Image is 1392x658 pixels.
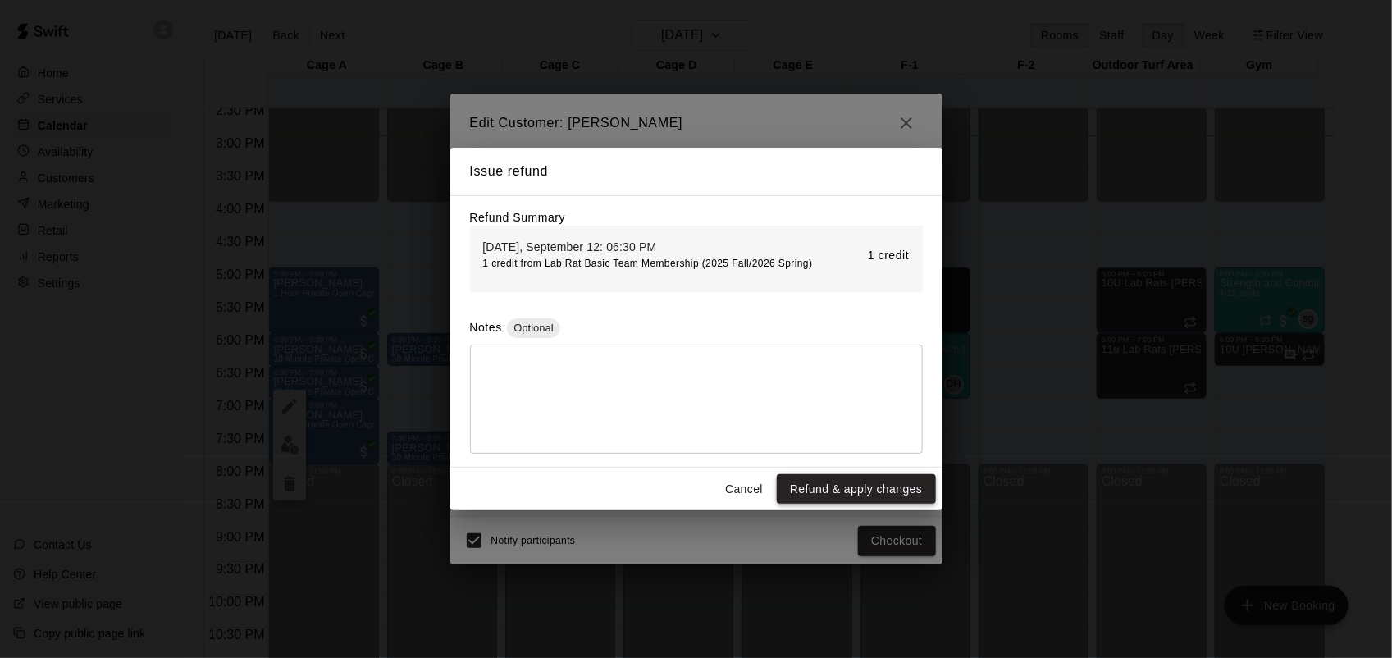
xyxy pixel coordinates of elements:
[483,239,807,255] p: [DATE], September 12: 06:30 PM
[507,322,559,334] span: Optional
[777,474,935,505] button: Refund & apply changes
[483,258,813,269] span: 1 credit from Lab Rat Basic Team Membership (2025 Fall/2026 Spring)
[470,211,566,224] label: Refund Summary
[868,247,909,264] p: 1 credit
[450,148,942,195] h2: Issue refund
[470,321,502,334] label: Notes
[718,474,770,505] button: Cancel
